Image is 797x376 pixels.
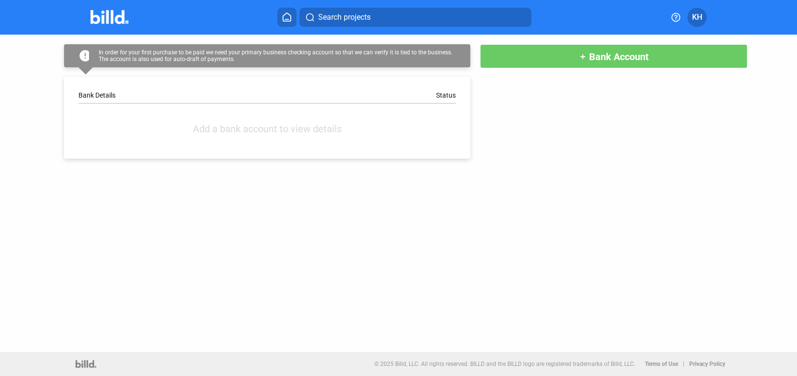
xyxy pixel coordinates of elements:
span: Bank Account [589,51,649,63]
mat-icon: add [579,53,587,61]
div: Status [436,91,456,99]
p: | [683,361,684,367]
span: KH [692,12,702,23]
div: Bank Details [78,91,267,99]
mat-icon: error [78,49,89,63]
span: Search projects [318,12,370,23]
button: Search projects [299,8,531,27]
b: Privacy Policy [689,361,725,367]
p: © 2025 Billd, LLC. All rights reserved. BILLD and the BILLD logo are registered trademarks of Bil... [374,361,635,367]
b: Terms of Use [645,361,678,367]
button: KH [687,8,707,27]
img: logo [76,360,96,368]
button: Bank Account [480,44,747,68]
img: Billd Company Logo [90,10,129,24]
div: In order for your first purchase to be paid we need your primary business checking account so tha... [99,49,456,63]
div: Add a bank account to view details [78,123,456,135]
